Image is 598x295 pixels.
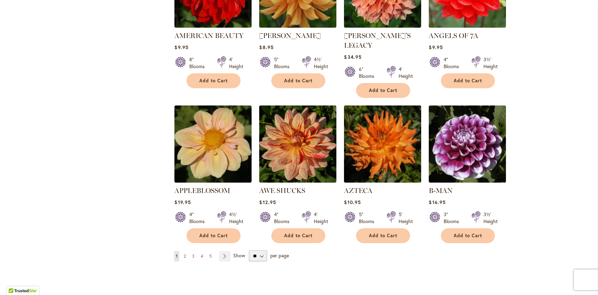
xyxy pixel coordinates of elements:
a: AZTECA [344,186,372,195]
div: 8" Blooms [189,56,209,70]
a: AMERICAN BEAUTY [174,22,252,29]
span: Add to Cart [199,78,228,84]
span: $8.95 [259,44,273,50]
div: 3½' Height [483,211,498,225]
div: 4' Height [314,211,328,225]
iframe: Launch Accessibility Center [5,270,25,290]
div: 6" Blooms [359,66,378,80]
a: ANDREW CHARLES [259,22,336,29]
a: [PERSON_NAME] [259,31,321,40]
a: APPLEBLOSSOM [174,186,230,195]
span: 3 [192,253,194,259]
a: AZTECA [344,177,421,184]
div: 3½' Height [483,56,498,70]
button: Add to Cart [441,73,495,88]
span: $10.95 [344,199,361,205]
span: 5 [209,253,212,259]
span: 2 [184,253,186,259]
button: Add to Cart [187,73,241,88]
span: per page [270,252,289,259]
button: Add to Cart [356,228,410,243]
a: B-MAN [429,177,506,184]
a: ANGELS OF 7A [429,22,506,29]
span: 4 [201,253,203,259]
div: 5' Height [399,211,413,225]
span: Add to Cart [199,233,228,239]
span: Add to Cart [454,233,482,239]
span: $9.95 [429,44,443,50]
button: Add to Cart [271,228,325,243]
span: $19.95 [174,199,191,205]
a: 2 [182,251,188,261]
img: AWE SHUCKS [259,105,336,183]
div: 4½' Height [229,211,243,225]
img: AZTECA [344,105,421,183]
div: 4½' Height [314,56,328,70]
button: Add to Cart [441,228,495,243]
a: ANGELS OF 7A [429,31,478,40]
div: 4" Blooms [274,211,293,225]
a: AMERICAN BEAUTY [174,31,244,40]
a: 3 [190,251,196,261]
div: 5" Blooms [274,56,293,70]
div: 4' Height [229,56,243,70]
span: Show [233,252,245,259]
button: Add to Cart [356,83,410,98]
div: 5" Blooms [359,211,378,225]
a: B-MAN [429,186,453,195]
div: 3" Blooms [444,211,463,225]
img: B-MAN [429,105,506,183]
a: Andy's Legacy [344,22,421,29]
div: 4" Blooms [444,56,463,70]
a: AWE SHUCKS [259,177,336,184]
span: $16.95 [429,199,445,205]
a: 5 [208,251,214,261]
button: Add to Cart [187,228,241,243]
button: Add to Cart [271,73,325,88]
img: APPLEBLOSSOM [174,105,252,183]
div: 4' Height [399,66,413,80]
span: $34.95 [344,54,361,60]
a: AWE SHUCKS [259,186,305,195]
div: 4" Blooms [189,211,209,225]
a: [PERSON_NAME]'S LEGACY [344,31,411,49]
span: $12.95 [259,199,276,205]
span: Add to Cart [369,233,397,239]
a: APPLEBLOSSOM [174,177,252,184]
span: Add to Cart [454,78,482,84]
span: Add to Cart [284,233,312,239]
span: Add to Cart [369,87,397,93]
span: $9.95 [174,44,188,50]
span: Add to Cart [284,78,312,84]
a: 4 [199,251,205,261]
span: 1 [176,253,178,259]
